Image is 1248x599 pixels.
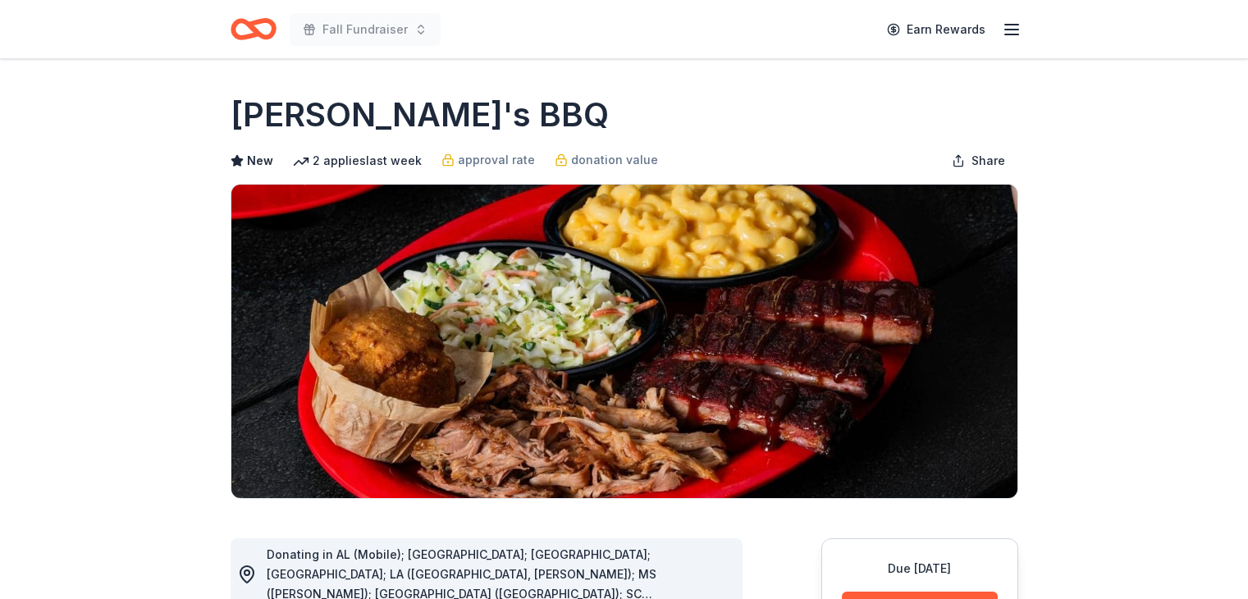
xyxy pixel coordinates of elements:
a: approval rate [441,150,535,170]
a: Earn Rewards [877,15,995,44]
a: donation value [555,150,658,170]
span: Fall Fundraiser [322,20,408,39]
div: 2 applies last week [293,151,422,171]
span: Share [971,151,1005,171]
button: Share [939,144,1018,177]
span: donation value [571,150,658,170]
span: New [247,151,273,171]
a: Home [231,10,277,48]
div: Due [DATE] [842,559,998,578]
img: Image for Sonny's BBQ [231,185,1017,498]
button: Fall Fundraiser [290,13,441,46]
h1: [PERSON_NAME]'s BBQ [231,92,609,138]
span: approval rate [458,150,535,170]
